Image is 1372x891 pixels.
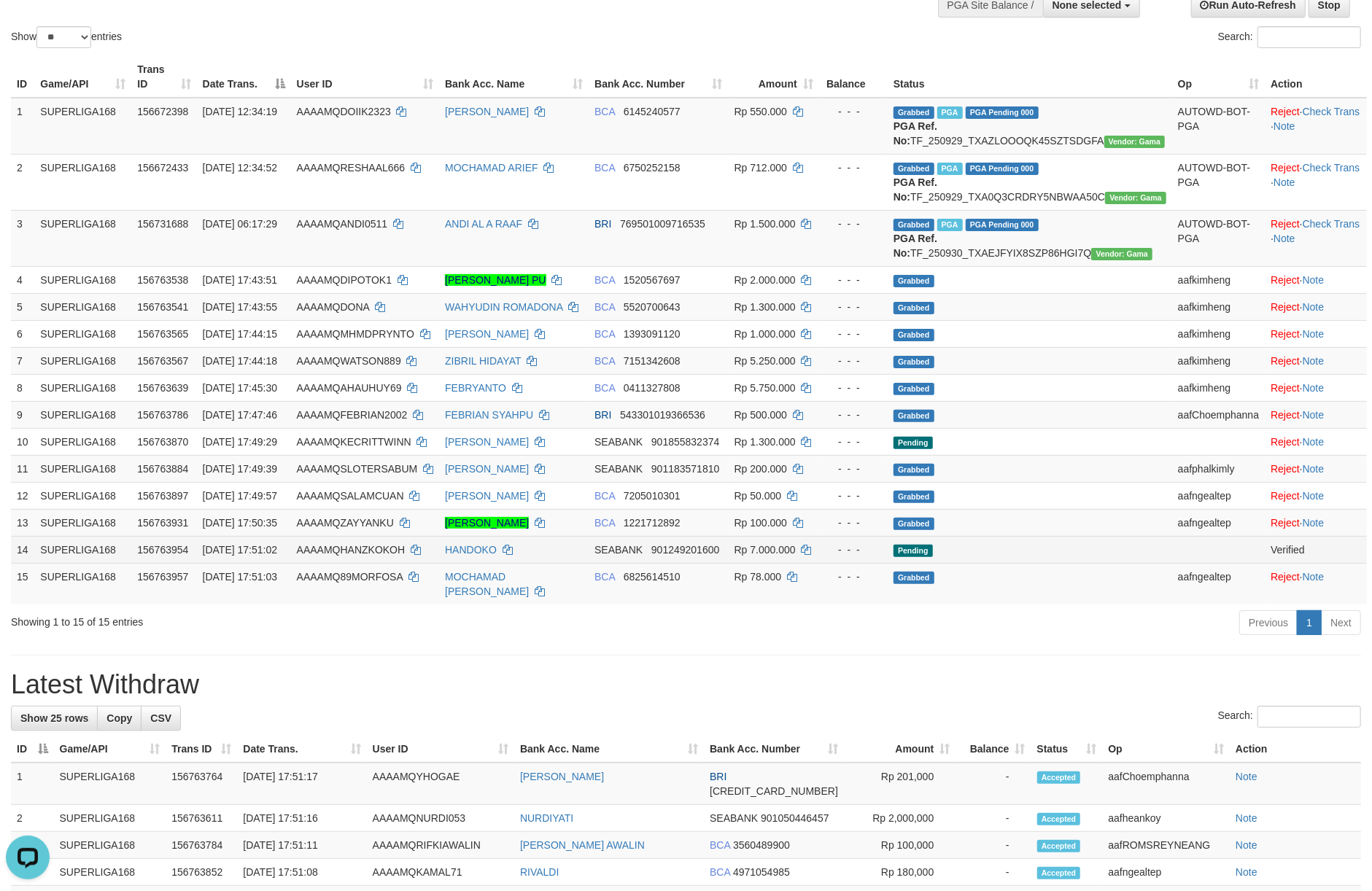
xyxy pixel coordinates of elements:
[137,355,188,367] span: 156763567
[1271,162,1300,174] a: Reject
[624,106,681,117] span: Copy 6145240577 to clipboard
[1303,274,1325,286] a: Note
[203,571,277,583] span: [DATE] 17:51:03
[594,517,615,529] span: BCA
[34,374,131,401] td: SUPERLIGA168
[1271,490,1300,502] a: Reject
[894,275,934,287] span: Grabbed
[11,482,34,509] td: 12
[1172,293,1265,320] td: aafkimheng
[624,162,681,174] span: Copy 6750252158 to clipboard
[1303,218,1360,230] a: Check Trans
[894,219,934,231] span: Grabbed
[589,56,729,98] th: Bank Acc. Number: activate to sort column ascending
[1265,98,1367,155] td: · ·
[624,274,681,286] span: Copy 1520567697 to clipboard
[937,163,963,175] span: Marked by aafsoycanthlai
[1236,866,1257,878] a: Note
[825,273,882,287] div: - - -
[735,436,796,448] span: Rp 1.300.000
[1102,736,1230,763] th: Op: activate to sort column ascending
[197,56,291,98] th: Date Trans.: activate to sort column descending
[166,736,237,763] th: Trans ID: activate to sort column ascending
[1172,266,1265,293] td: aafkimheng
[594,490,615,502] span: BCA
[937,106,963,119] span: Marked by aafsoycanthlai
[367,736,514,763] th: User ID: activate to sort column ascending
[11,536,34,563] td: 14
[297,274,392,286] span: AAAAMQDIPOTOK1
[297,571,403,583] span: AAAAMQ89MORFOSA
[729,56,819,98] th: Amount: activate to sort column ascending
[54,763,166,805] td: SUPERLIGA168
[11,374,34,401] td: 8
[445,571,529,597] a: MOCHAMAD [PERSON_NAME]
[203,301,277,313] span: [DATE] 17:43:55
[11,509,34,536] td: 13
[1265,428,1367,455] td: ·
[1265,320,1367,347] td: ·
[1236,839,1257,851] a: Note
[1265,56,1367,98] th: Action
[594,544,643,556] span: SEABANK
[735,274,796,286] span: Rp 2.000.000
[735,106,787,117] span: Rp 550.000
[1172,154,1265,210] td: AUTOWD-BOT-PGA
[1265,563,1367,604] td: ·
[11,320,34,347] td: 6
[894,545,933,557] span: Pending
[1031,736,1103,763] th: Status: activate to sort column ascending
[1303,436,1325,448] a: Note
[137,544,188,556] span: 156763954
[966,163,1039,175] span: PGA Pending
[594,571,615,583] span: BCA
[445,409,533,421] a: FEBRIAN SYAHPU
[34,98,131,155] td: SUPERLIGA168
[520,839,645,851] a: [PERSON_NAME] AWALIN
[825,300,882,314] div: - - -
[297,162,406,174] span: AAAAMQRESHAAL666
[297,544,406,556] span: AAAAMQHANZKOKOH
[1303,328,1325,340] a: Note
[514,736,704,763] th: Bank Acc. Name: activate to sort column ascending
[825,408,882,422] div: - - -
[34,482,131,509] td: SUPERLIGA168
[297,409,408,421] span: AAAAMQFEBRIAN2002
[1172,320,1265,347] td: aafkimheng
[1271,106,1300,117] a: Reject
[594,218,611,230] span: BRI
[1274,176,1295,188] a: Note
[1257,26,1361,48] input: Search:
[1271,301,1300,313] a: Reject
[1172,56,1265,98] th: Op: activate to sort column ascending
[34,563,131,604] td: SUPERLIGA168
[825,381,882,395] div: - - -
[1230,736,1361,763] th: Action
[11,266,34,293] td: 4
[137,106,188,117] span: 156672398
[825,435,882,449] div: - - -
[1172,455,1265,482] td: aafphalkimly
[445,162,538,174] a: MOCHAMAD ARIEF
[894,437,933,449] span: Pending
[894,410,934,422] span: Grabbed
[594,274,615,286] span: BCA
[203,517,277,529] span: [DATE] 17:50:35
[34,509,131,536] td: SUPERLIGA168
[11,98,34,155] td: 1
[1218,26,1361,48] label: Search:
[203,409,277,421] span: [DATE] 17:47:46
[1271,463,1300,475] a: Reject
[1104,136,1166,148] span: Vendor URL: https://trx31.1velocity.biz
[1172,210,1265,266] td: AUTOWD-BOT-PGA
[1257,706,1361,728] input: Search:
[1271,517,1300,529] a: Reject
[1172,401,1265,428] td: aafChoemphanna
[445,436,529,448] a: [PERSON_NAME]
[594,355,615,367] span: BCA
[203,436,277,448] span: [DATE] 17:49:29
[237,736,366,763] th: Date Trans.: activate to sort column ascending
[844,763,956,805] td: Rp 201,000
[445,355,521,367] a: ZIBRIL HIDAYAT
[735,571,782,583] span: Rp 78.000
